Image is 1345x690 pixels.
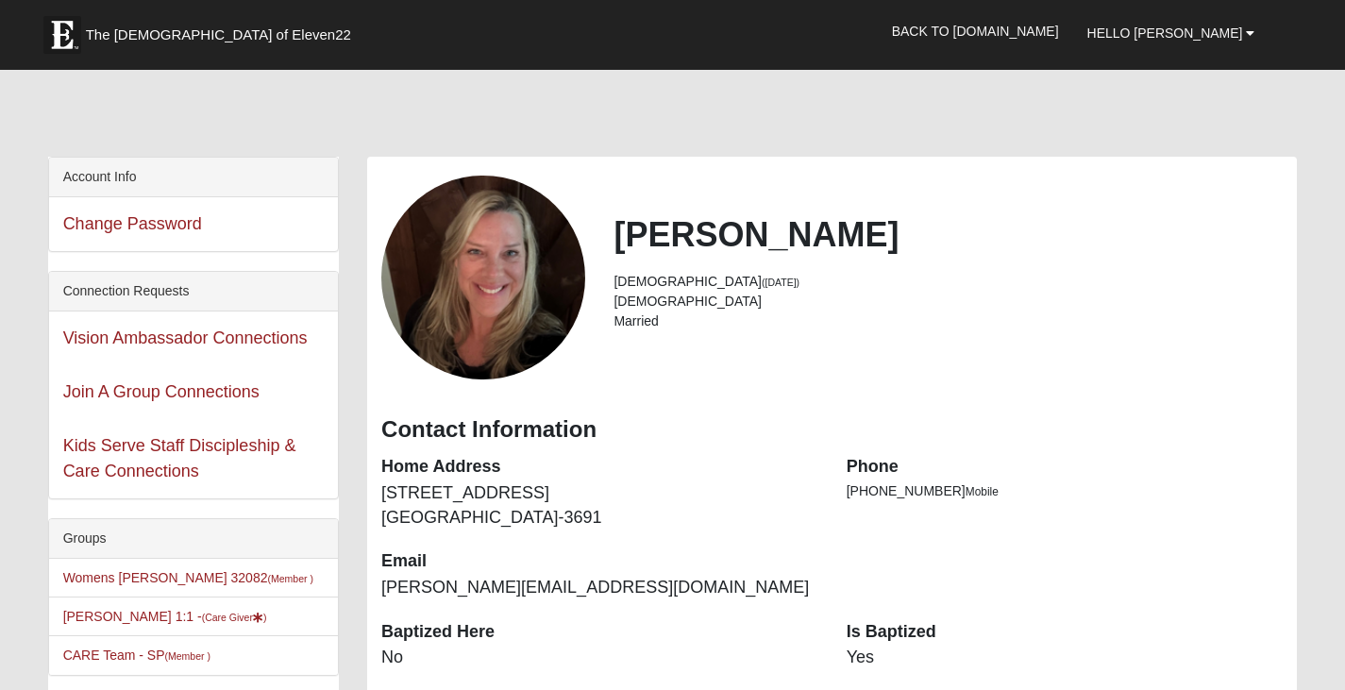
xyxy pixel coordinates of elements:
[202,612,267,623] small: (Care Giver )
[614,311,1283,331] li: Married
[1073,9,1269,57] a: Hello [PERSON_NAME]
[1087,25,1243,41] span: Hello [PERSON_NAME]
[63,570,313,585] a: Womens [PERSON_NAME] 32082(Member )
[165,650,210,662] small: (Member )
[614,272,1283,292] li: [DEMOGRAPHIC_DATA]
[847,455,1284,480] dt: Phone
[614,292,1283,311] li: [DEMOGRAPHIC_DATA]
[49,519,338,559] div: Groups
[63,214,202,233] a: Change Password
[381,481,818,530] dd: [STREET_ADDRESS] [GEOGRAPHIC_DATA]-3691
[63,609,267,624] a: [PERSON_NAME] 1:1 -(Care Giver)
[381,455,818,480] dt: Home Address
[381,176,585,379] a: View Fullsize Photo
[381,549,818,574] dt: Email
[267,573,312,584] small: (Member )
[614,214,1283,255] h2: [PERSON_NAME]
[34,7,412,54] a: The [DEMOGRAPHIC_DATA] of Eleven22
[847,481,1284,501] li: [PHONE_NUMBER]
[63,382,260,401] a: Join A Group Connections
[762,277,799,288] small: ([DATE])
[49,272,338,311] div: Connection Requests
[43,16,81,54] img: Eleven22 logo
[86,25,351,44] span: The [DEMOGRAPHIC_DATA] of Eleven22
[878,8,1073,55] a: Back to [DOMAIN_NAME]
[63,436,296,480] a: Kids Serve Staff Discipleship & Care Connections
[49,158,338,197] div: Account Info
[381,620,818,645] dt: Baptized Here
[966,485,999,498] span: Mobile
[63,328,308,347] a: Vision Ambassador Connections
[381,416,1283,444] h3: Contact Information
[847,646,1284,670] dd: Yes
[847,620,1284,645] dt: Is Baptized
[381,646,818,670] dd: No
[63,648,210,663] a: CARE Team - SP(Member )
[381,576,818,600] dd: [PERSON_NAME][EMAIL_ADDRESS][DOMAIN_NAME]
